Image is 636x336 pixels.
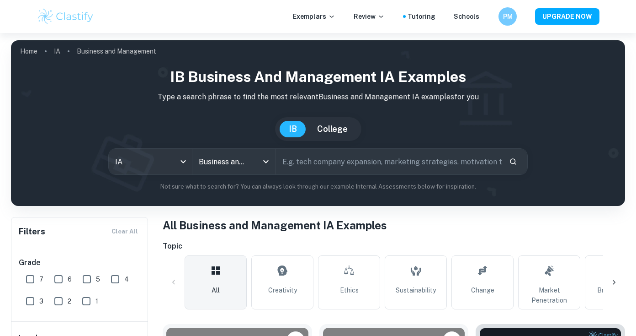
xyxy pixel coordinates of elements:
[109,149,192,174] div: IA
[396,285,436,295] span: Sustainability
[308,121,357,137] button: College
[96,274,100,284] span: 5
[68,274,72,284] span: 6
[276,149,502,174] input: E.g. tech company expansion, marketing strategies, motivation theories...
[77,46,156,56] p: Business and Management
[124,274,129,284] span: 4
[19,257,141,268] h6: Grade
[260,155,272,168] button: Open
[18,92,618,103] p: Type a search phrase to find the most relevant Business and Management IA examples for you
[408,11,435,22] a: Tutoring
[212,285,220,295] span: All
[535,8,599,25] button: UPGRADE NOW
[280,121,306,137] button: IB
[54,45,60,58] a: IA
[163,241,625,252] h6: Topic
[18,182,618,191] p: Not sure what to search for? You can always look through our example Internal Assessments below f...
[505,154,521,169] button: Search
[471,285,494,295] span: Change
[95,296,98,306] span: 1
[37,7,95,26] img: Clastify logo
[454,11,479,22] a: Schools
[19,225,45,238] h6: Filters
[340,285,359,295] span: Ethics
[68,296,71,306] span: 2
[39,296,43,306] span: 3
[268,285,297,295] span: Creativity
[498,7,517,26] button: PM
[20,45,37,58] a: Home
[293,11,335,22] p: Exemplars
[487,14,491,19] button: Help and Feedback
[503,11,513,22] h6: PM
[597,285,635,295] span: Brand Image
[163,217,625,233] h1: All Business and Management IA Examples
[39,274,43,284] span: 7
[354,11,385,22] p: Review
[11,40,625,206] img: profile cover
[18,66,618,88] h1: IB Business and Management IA examples
[522,285,576,305] span: Market Penetration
